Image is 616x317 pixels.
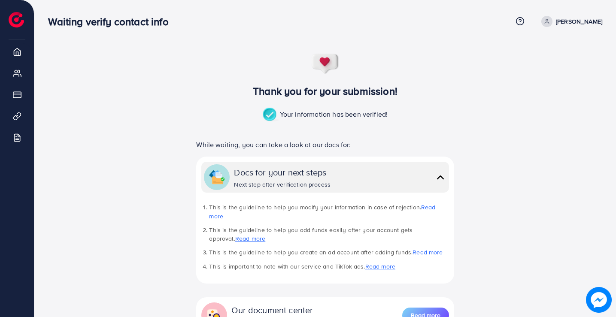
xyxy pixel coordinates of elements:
a: Read more [365,262,395,271]
img: success [263,108,280,122]
a: [PERSON_NAME] [538,16,602,27]
a: Read more [235,234,265,243]
li: This is the guideline to help you create an ad account after adding funds. [209,248,449,257]
img: image [586,287,611,312]
img: collapse [434,171,446,184]
h3: Thank you for your submission! [182,85,468,97]
img: logo [9,12,24,27]
h3: Waiting verify contact info [48,15,175,28]
div: Next step after verification process [234,180,331,189]
img: collapse [209,169,225,185]
div: Our document center [231,304,361,316]
div: Docs for your next steps [234,166,331,178]
li: This is the guideline to help you add funds easily after your account gets approval. [209,226,449,243]
p: While waiting, you can take a look at our docs for: [196,139,454,150]
img: success [311,53,340,75]
li: This is important to note with our service and TikTok ads. [209,262,449,271]
li: This is the guideline to help you modify your information in case of rejection. [209,203,449,220]
p: [PERSON_NAME] [556,16,602,27]
p: Your information has been verified! [263,108,388,122]
a: Read more [413,248,443,257]
a: Read more [209,203,435,220]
